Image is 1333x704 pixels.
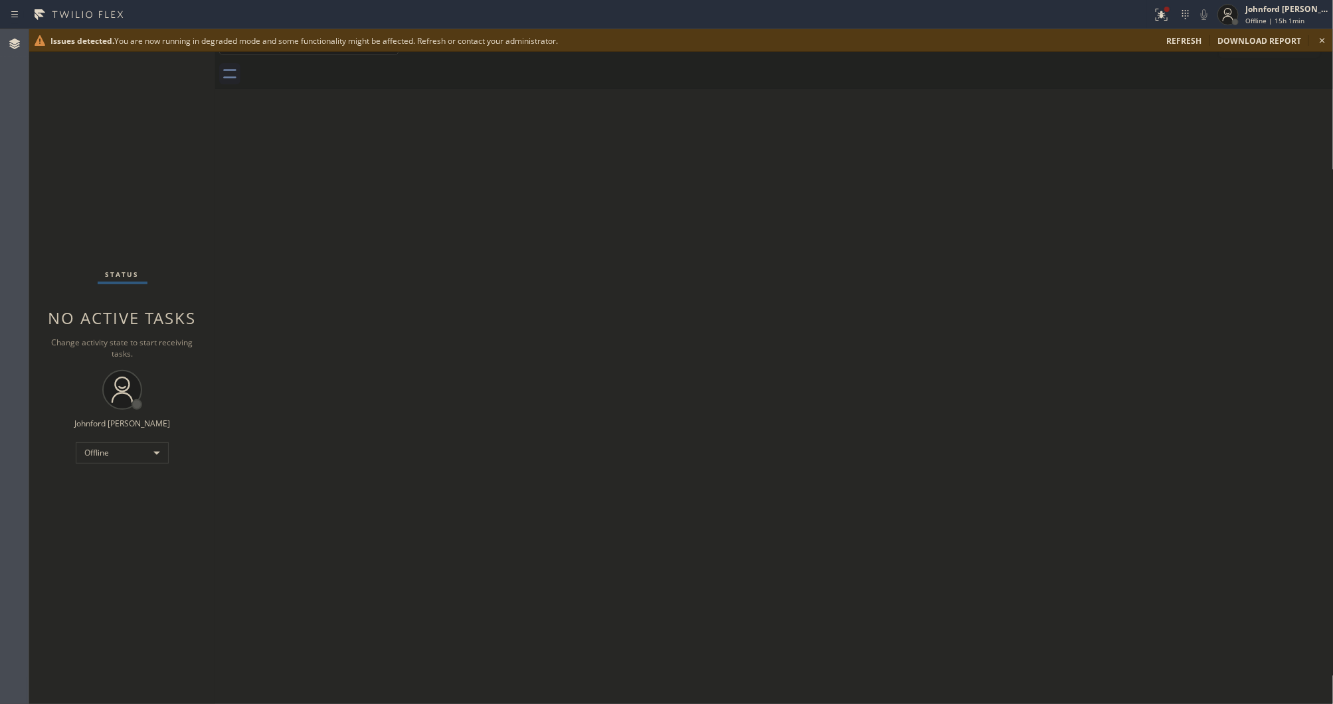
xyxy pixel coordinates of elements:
[106,270,139,279] span: Status
[1166,35,1201,46] span: refresh
[1195,5,1213,24] button: Mute
[1245,3,1329,15] div: Johnford [PERSON_NAME]
[1245,16,1304,25] span: Offline | 15h 1min
[74,418,170,429] div: Johnford [PERSON_NAME]
[52,337,193,359] span: Change activity state to start receiving tasks.
[48,307,197,329] span: No active tasks
[1217,35,1301,46] span: download report
[50,35,1156,46] div: You are now running in degraded mode and some functionality might be affected. Refresh or contact...
[76,442,169,464] div: Offline
[50,35,114,46] b: Issues detected.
